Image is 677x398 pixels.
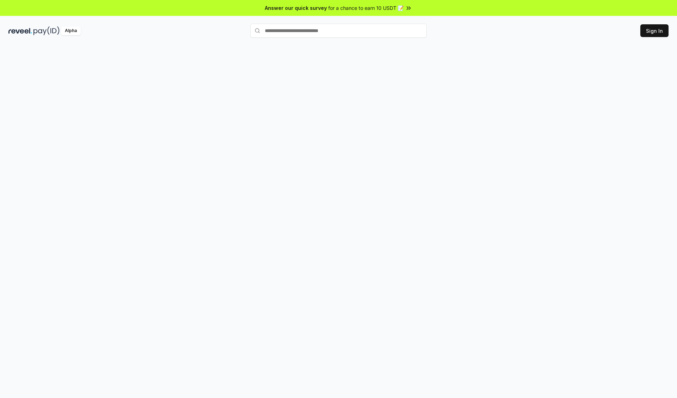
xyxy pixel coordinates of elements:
button: Sign In [640,24,669,37]
img: reveel_dark [8,26,32,35]
img: pay_id [33,26,60,35]
span: Answer our quick survey [265,4,327,12]
span: for a chance to earn 10 USDT 📝 [328,4,404,12]
div: Alpha [61,26,81,35]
